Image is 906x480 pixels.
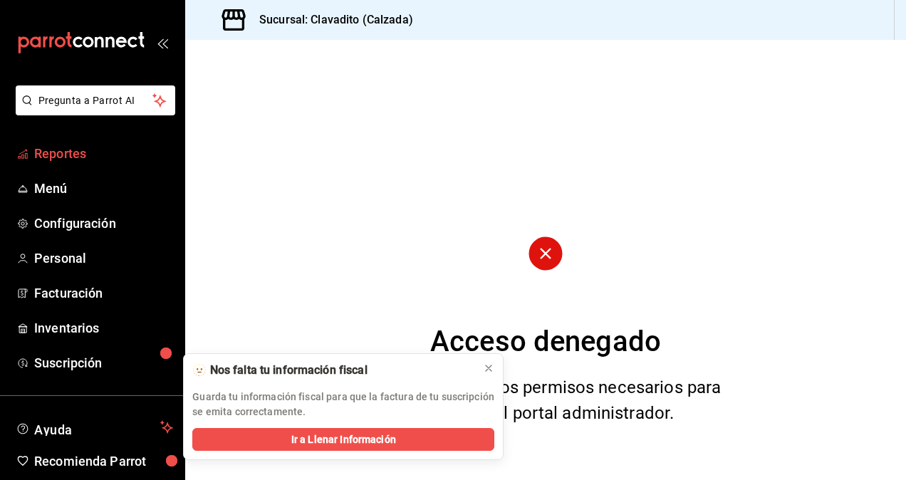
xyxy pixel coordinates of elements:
span: Ir a Llenar Información [291,432,396,447]
div: No cuentas con los permisos necesarios para visualizar el portal administrador. [353,375,739,426]
h3: Sucursal: Clavadito (Calzada) [248,11,413,28]
div: 🫥 Nos falta tu información fiscal [192,362,472,378]
span: Ayuda [34,419,155,436]
button: Pregunta a Parrot AI [16,85,175,115]
button: open_drawer_menu [157,37,168,48]
span: Configuración [34,214,173,233]
span: Reportes [34,144,173,163]
span: Inventarios [34,318,173,338]
span: Facturación [34,283,173,303]
span: Recomienda Parrot [34,452,173,471]
span: Suscripción [34,353,173,372]
div: Acceso denegado [430,320,661,363]
a: Pregunta a Parrot AI [10,103,175,118]
span: Menú [34,179,173,198]
span: Pregunta a Parrot AI [38,93,153,108]
span: Personal [34,249,173,268]
button: Ir a Llenar Información [192,428,494,451]
p: Guarda tu información fiscal para que la factura de tu suscripción se emita correctamente. [192,390,494,419]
